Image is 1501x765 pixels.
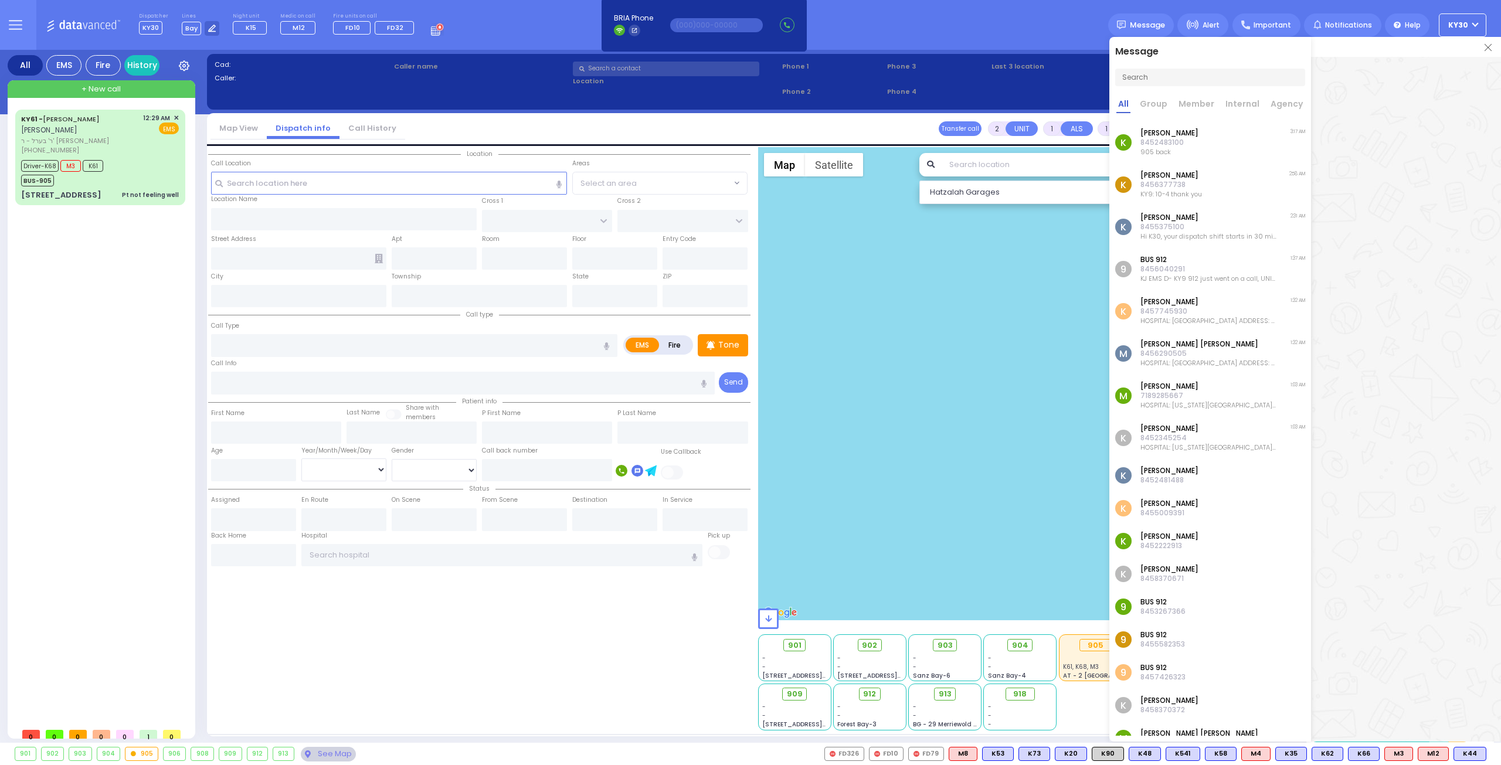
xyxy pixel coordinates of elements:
[211,359,236,368] label: Call Info
[46,730,63,739] span: 0
[21,145,79,155] span: [PHONE_NUMBER]
[1241,747,1271,761] div: ALS
[1140,508,1198,518] p: 8455009391
[661,447,701,457] label: Use Callback
[211,272,223,281] label: City
[21,175,54,186] span: BUS-905
[1166,747,1200,761] div: BLS
[1140,443,1276,452] p: HOSPITAL: [US_STATE][GEOGRAPHIC_DATA]- [GEOGRAPHIC_DATA] ADDRESS: [STREET_ADDRESS] ER PHONE: [PHO...
[333,13,418,20] label: Fire units on call
[718,339,739,351] p: Tone
[719,372,748,393] button: Send
[1140,180,1202,189] p: 8456377738
[1140,433,1276,443] p: 8452345254
[1129,747,1161,761] div: K48
[1138,98,1169,113] a: Group
[1140,232,1276,241] p: Hi K30, your dispatch shift starts in 30 mins until 5:30AM, please take it on time. Thank you! K3...
[913,702,916,711] span: -
[1291,382,1305,389] p: 1:03 AM
[617,196,641,206] label: Cross 2
[394,62,569,72] label: Caller name
[1117,21,1126,29] img: message.svg
[572,272,589,281] label: State
[908,747,944,761] div: FD79
[913,720,979,729] span: BG - 29 Merriewold S.
[1454,747,1486,761] div: BLS
[1140,222,1276,232] p: 8455375100
[1140,264,1276,274] p: 8456040291
[988,662,991,671] span: -
[1013,688,1027,700] span: 918
[1454,747,1486,761] div: K44
[97,747,120,760] div: 904
[762,720,873,729] span: [STREET_ADDRESS][PERSON_NAME]
[1063,671,1150,680] span: AT - 2 [GEOGRAPHIC_DATA]
[1140,274,1276,283] p: KJ EMS D- KY9 912 just went on a call, UNITS: KY62, KY35, 912
[1115,345,1132,362] span: M
[1140,607,1186,616] p: 8453267366
[21,114,43,124] span: KY61 -
[246,23,256,32] span: K15
[210,123,267,134] a: Map View
[1140,147,1198,157] p: 905 back
[215,60,390,70] label: Cad:
[1254,20,1291,30] span: Important
[1115,134,1132,151] span: K
[805,153,863,176] button: Show satellite imagery
[762,711,766,720] span: -
[1275,747,1307,761] div: K35
[46,55,81,76] div: EMS
[1418,747,1449,761] div: M12
[837,662,841,671] span: -
[862,640,877,651] span: 902
[572,234,586,244] label: Floor
[463,484,495,493] span: Status
[1140,316,1276,325] p: HOSPITAL: [GEOGRAPHIC_DATA] ADDRESS: [STREET_ADDRESS] ER PHONE: [PHONE_NUMBER] MAIN PHONE: [PHONE...
[614,13,653,23] span: BRIA Phone
[1109,37,1311,57] h4: Message
[1061,121,1093,136] button: ALS
[1384,747,1413,761] div: M3
[211,409,244,418] label: First Name
[1018,747,1050,761] div: BLS
[211,531,246,540] label: Back Home
[1140,297,1276,307] p: [PERSON_NAME]
[1115,730,1132,746] span: M
[1140,574,1198,583] p: 8458370671
[869,747,904,761] div: FD10
[267,123,339,134] a: Dispatch info
[1012,640,1028,651] span: 904
[1115,500,1132,516] span: K
[863,688,876,700] span: 912
[663,495,692,505] label: In Service
[1115,599,1132,615] span: 9
[988,654,991,662] span: -
[1140,307,1276,316] p: 8457745930
[60,160,81,172] span: M3
[233,13,270,20] label: Night unit
[1140,339,1276,349] p: [PERSON_NAME] [PERSON_NAME]
[21,189,101,201] div: [STREET_ADDRESS]
[874,751,880,757] img: red-radio-icon.svg
[1115,664,1132,681] span: 9
[1448,20,1468,30] span: KY30
[1140,171,1202,180] p: [PERSON_NAME]
[1140,672,1186,682] p: 8457426323
[913,654,916,662] span: -
[182,22,201,35] span: Bay
[15,747,36,760] div: 901
[1140,663,1186,672] p: BUS 912
[949,747,977,761] div: ALS KJ
[1140,640,1185,649] p: 8455582353
[1203,20,1220,30] span: Alert
[211,159,251,168] label: Call Location
[21,114,100,124] a: [PERSON_NAME]
[301,544,703,566] input: Search hospital
[1055,747,1087,761] div: BLS
[1116,98,1130,113] a: All
[658,338,691,352] label: Fire
[824,747,864,761] div: FD326
[1325,20,1372,30] span: Notifications
[988,711,1052,720] div: -
[663,234,696,244] label: Entry Code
